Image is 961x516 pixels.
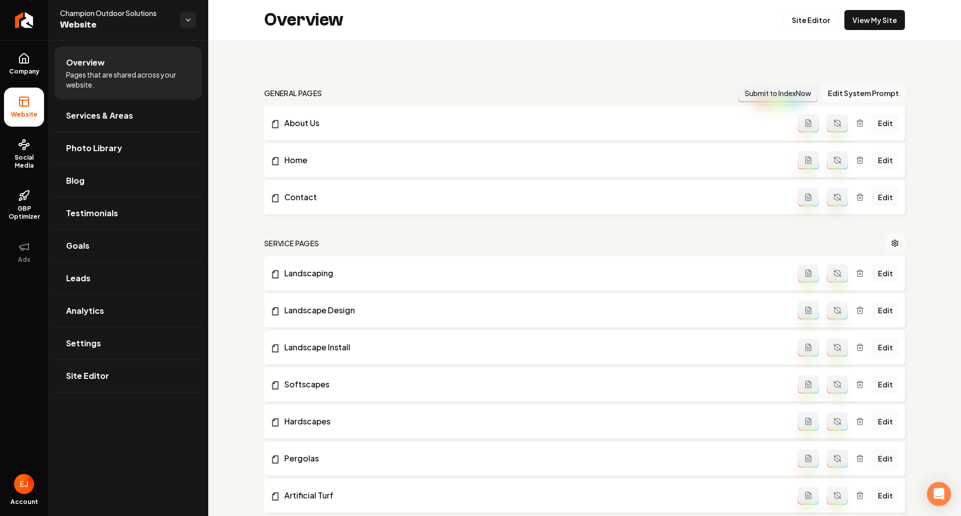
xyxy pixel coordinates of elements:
[66,240,90,252] span: Goals
[5,68,44,76] span: Company
[270,489,798,501] a: Artificial Turf
[66,142,122,154] span: Photo Library
[7,111,42,119] span: Website
[872,449,899,467] a: Edit
[798,301,819,319] button: Add admin page prompt
[264,10,343,30] h2: Overview
[270,304,798,316] a: Landscape Design
[872,412,899,430] a: Edit
[54,327,202,359] a: Settings
[872,301,899,319] a: Edit
[4,205,44,221] span: GBP Optimizer
[872,114,899,132] a: Edit
[4,182,44,229] a: GBP Optimizer
[66,57,105,69] span: Overview
[927,482,951,506] div: Open Intercom Messenger
[798,375,819,393] button: Add admin page prompt
[66,305,104,317] span: Analytics
[264,88,322,98] h2: general pages
[872,375,899,393] a: Edit
[872,264,899,282] a: Edit
[66,207,118,219] span: Testimonials
[4,154,44,170] span: Social Media
[66,272,91,284] span: Leads
[872,188,899,206] a: Edit
[60,8,172,18] span: Champion Outdoor Solutions
[798,114,819,132] button: Add admin page prompt
[844,10,905,30] a: View My Site
[798,486,819,504] button: Add admin page prompt
[66,370,109,382] span: Site Editor
[54,295,202,327] a: Analytics
[11,498,38,506] span: Account
[872,486,899,504] a: Edit
[54,262,202,294] a: Leads
[798,338,819,356] button: Add admin page prompt
[822,84,905,102] button: Edit System Prompt
[798,188,819,206] button: Add admin page prompt
[14,474,34,494] button: Open user button
[54,197,202,229] a: Testimonials
[270,378,798,390] a: Softscapes
[54,100,202,132] a: Services & Areas
[54,165,202,197] a: Blog
[14,474,34,494] img: Eduard Joers
[66,175,85,187] span: Blog
[264,238,319,248] h2: Service Pages
[798,151,819,169] button: Add admin page prompt
[798,264,819,282] button: Add admin page prompt
[60,18,172,32] span: Website
[15,12,34,28] img: Rebolt Logo
[4,131,44,178] a: Social Media
[270,154,798,166] a: Home
[270,452,798,464] a: Pergolas
[54,360,202,392] a: Site Editor
[270,415,798,427] a: Hardscapes
[270,267,798,279] a: Landscaping
[270,117,798,129] a: About Us
[66,337,101,349] span: Settings
[872,151,899,169] a: Edit
[66,70,190,90] span: Pages that are shared across your website.
[66,110,133,122] span: Services & Areas
[872,338,899,356] a: Edit
[4,45,44,84] a: Company
[54,132,202,164] a: Photo Library
[783,10,838,30] a: Site Editor
[54,230,202,262] a: Goals
[14,256,35,264] span: Ads
[4,233,44,272] button: Ads
[270,191,798,203] a: Contact
[738,84,818,102] button: Submit to IndexNow
[798,449,819,467] button: Add admin page prompt
[798,412,819,430] button: Add admin page prompt
[270,341,798,353] a: Landscape Install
